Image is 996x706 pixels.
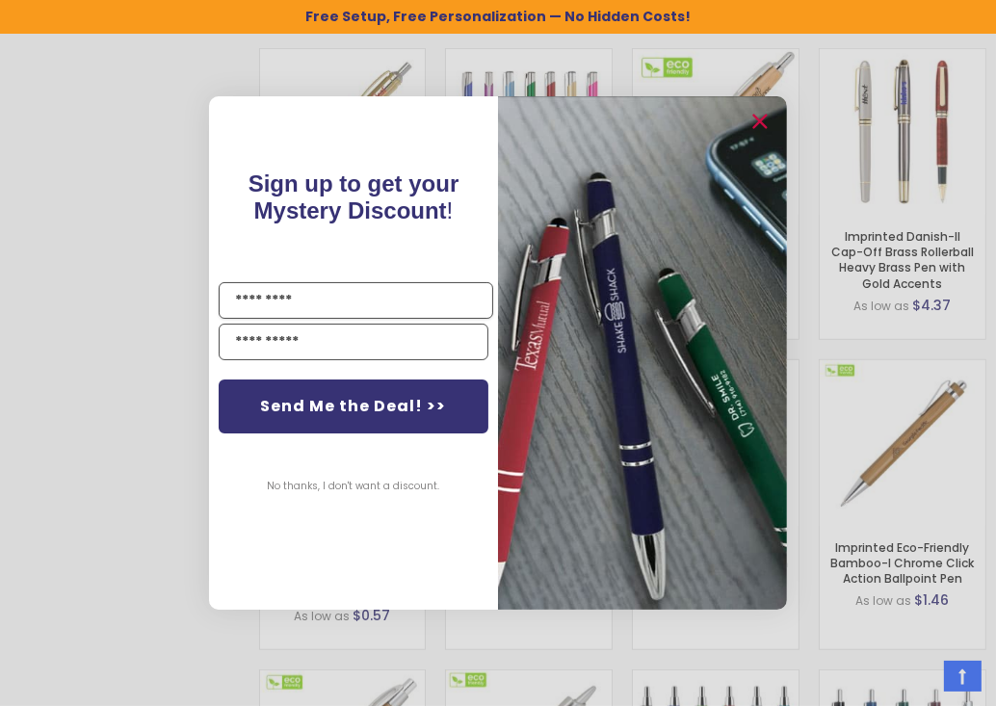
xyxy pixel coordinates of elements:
span: ! [249,170,459,223]
button: No thanks, I don't want a discount. [258,462,450,510]
button: Send Me the Deal! >> [219,379,488,433]
button: Close dialog [745,106,775,137]
img: pop-up-image [498,96,787,610]
span: Sign up to get your Mystery Discount [249,170,459,223]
